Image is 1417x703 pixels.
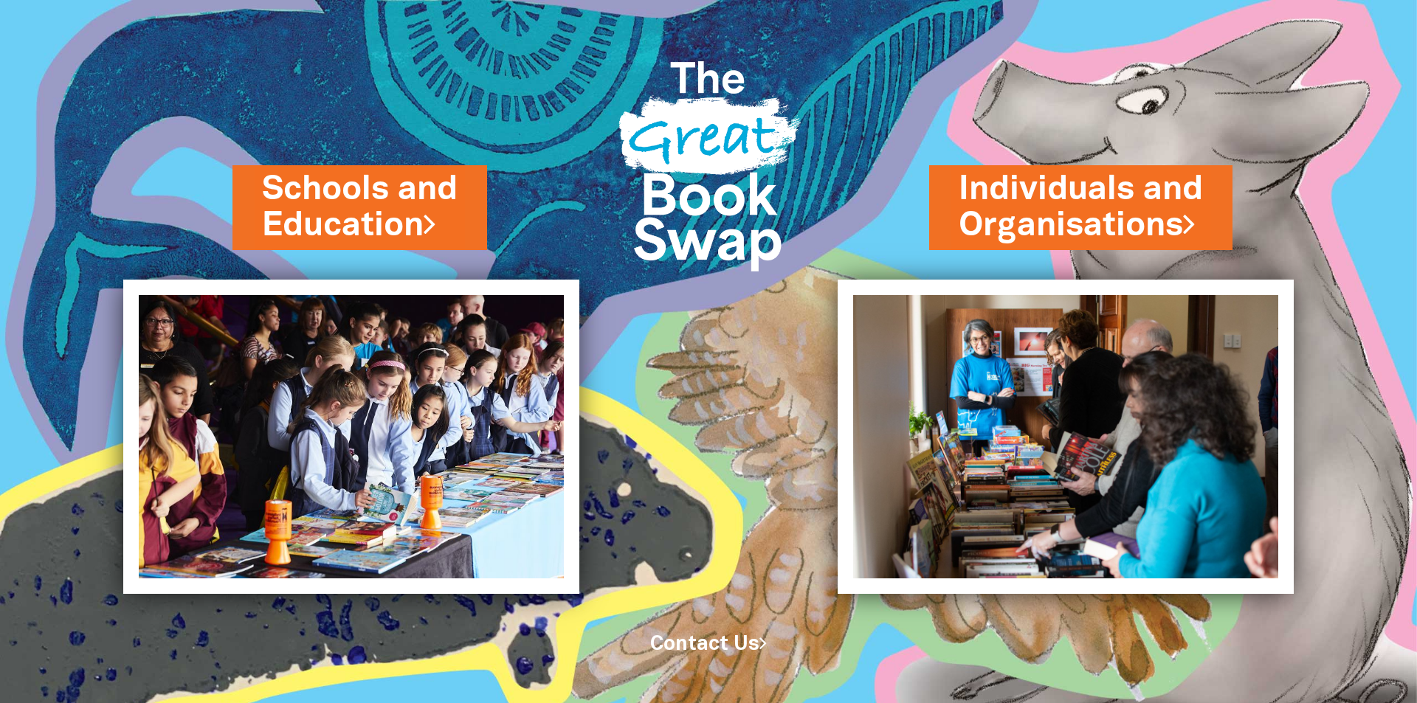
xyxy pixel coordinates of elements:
img: Individuals and Organisations [838,280,1294,594]
a: Schools andEducation [262,166,458,249]
a: Contact Us [650,635,767,654]
img: Schools and Education [123,280,579,594]
img: Great Bookswap logo [601,18,816,302]
a: Individuals andOrganisations [959,166,1203,249]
